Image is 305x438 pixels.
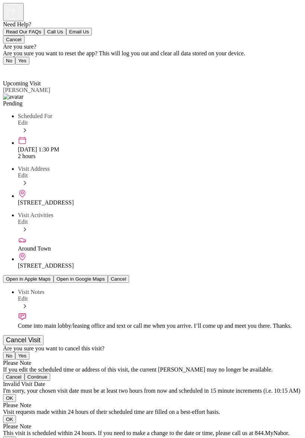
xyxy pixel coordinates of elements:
img: avatar [3,94,23,100]
button: Yes [15,57,29,65]
div: Please Note [3,402,302,409]
div: This visit is scheduled within 24 hours. If you need to make a change to the date or time, please... [3,430,302,437]
div: [DATE] 1:30 PM [18,146,302,153]
div: Are you sure? [3,43,302,50]
a: Back [3,67,20,73]
div: Invalid Visit Date [3,381,302,388]
span: Scheduled For [18,113,52,119]
div: [STREET_ADDRESS] [18,199,302,206]
button: OK [3,415,16,423]
button: No [3,352,15,360]
button: Open in Google Maps [54,275,108,283]
div: Around Town [18,245,302,252]
span: Visit Activities [18,212,53,218]
span: Edit [18,172,28,179]
div: Need Help? [3,21,302,28]
div: Please Note [3,360,302,366]
span: Edit [18,295,28,302]
span: Edit [18,219,28,225]
div: I'm sorry, your chosen visit date must be at least two hours from now and scheduled in 15 minute ... [3,388,302,394]
button: OK [3,394,16,402]
button: Call Us [44,28,66,36]
button: Cancel [3,36,25,43]
div: Are you sure you want to reset the app? This will log you out and clear all data stored on your d... [3,50,302,57]
button: No [3,57,15,65]
div: If you edit the scheduled time or address of this visit, the current [PERSON_NAME] may no longer ... [3,366,302,373]
button: Open in Apple Maps [3,275,54,283]
div: Come into main lobby/leasing office and text or call me when you arrive. I’ll come up and meet yo... [18,323,302,329]
div: Pending [3,100,302,107]
span: Visit Address [18,166,50,172]
div: Please Note [3,423,302,430]
div: Are you sure you want to cancel this visit? [3,345,302,352]
span: Edit [18,120,28,126]
button: Yes [15,352,29,360]
div: 2 hours [18,153,302,160]
button: Cancel [3,373,25,381]
button: Cancel [108,275,129,283]
span: Back [7,67,20,73]
div: [STREET_ADDRESS] [18,262,302,269]
button: Email Us [66,28,92,36]
span: Upcoming Visit [3,80,41,86]
div: Visit requests made within 24 hours of their scheduled time are filled on a best-effort basis. [3,409,302,415]
span: [PERSON_NAME] [3,87,50,93]
button: Continue [25,373,50,381]
button: Cancel Visit [3,335,44,345]
button: Read Our FAQs [3,28,44,36]
span: Visit Notes [18,289,44,295]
